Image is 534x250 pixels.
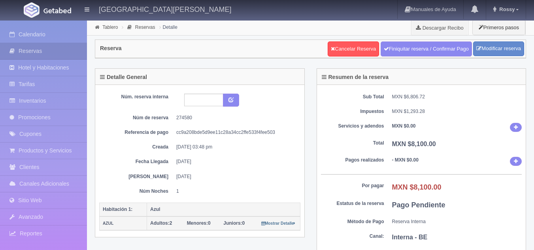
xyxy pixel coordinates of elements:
strong: Juniors: [223,220,242,226]
dd: cc9a208bde5d9ee11c28a34cc2ffe533f4fee503 [176,129,294,136]
dd: Reserva Interna [392,218,522,225]
dt: Estatus de la reserva [321,200,384,207]
a: Cancelar Reserva [328,41,379,56]
a: Reservas [135,24,155,30]
dd: 274580 [176,115,294,121]
dd: MXN $6,806.72 [392,94,522,100]
dt: Fecha Llegada [105,158,168,165]
th: Azul [147,203,300,216]
small: Mostrar Detalle [261,221,296,226]
b: Habitación 1: [103,207,132,212]
dd: [DATE] [176,158,294,165]
dd: [DATE] [176,173,294,180]
dt: Creada [105,144,168,150]
strong: Menores: [187,220,208,226]
b: Interna - BE [392,234,428,241]
dd: MXN $1,293.28 [392,108,522,115]
h4: [GEOGRAPHIC_DATA][PERSON_NAME] [99,4,231,14]
img: Getabed [24,2,40,18]
a: Descargar Recibo [411,20,468,36]
span: 2 [150,220,172,226]
dt: Por pagar [321,182,384,189]
dt: Referencia de pago [105,129,168,136]
b: MXN $8,100.00 [392,141,436,147]
h4: Reserva [100,45,122,51]
dt: [PERSON_NAME] [105,173,168,180]
strong: Adultos: [150,220,170,226]
b: - MXN $0.00 [392,157,419,163]
b: Pago Pendiente [392,201,445,209]
button: Primeros pasos [472,20,525,35]
dd: 1 [176,188,294,195]
dt: Total [321,140,384,147]
span: Rossy [497,6,515,12]
span: 0 [187,220,211,226]
img: Getabed [43,8,71,13]
span: 0 [223,220,245,226]
a: Modificar reserva [473,41,524,56]
dt: Núm de reserva [105,115,168,121]
h4: Detalle General [100,74,147,80]
small: AZUL [103,221,113,226]
h4: Resumen de la reserva [322,74,389,80]
dt: Núm Noches [105,188,168,195]
a: Finiquitar reserva / Confirmar Pago [381,41,472,56]
dt: Impuestos [321,108,384,115]
dt: Pagos realizados [321,157,384,164]
dt: Método de Pago [321,218,384,225]
dt: Canal: [321,233,384,240]
b: MXN $8,100.00 [392,183,442,191]
dt: Sub Total [321,94,384,100]
a: Mostrar Detalle [261,220,296,226]
dd: [DATE] 03:48 pm [176,144,294,150]
dt: Servicios y adendos [321,123,384,130]
b: MXN $0.00 [392,123,416,129]
a: Tablero [102,24,118,30]
li: Detalle [157,23,179,31]
dt: Núm. reserva interna [105,94,168,100]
